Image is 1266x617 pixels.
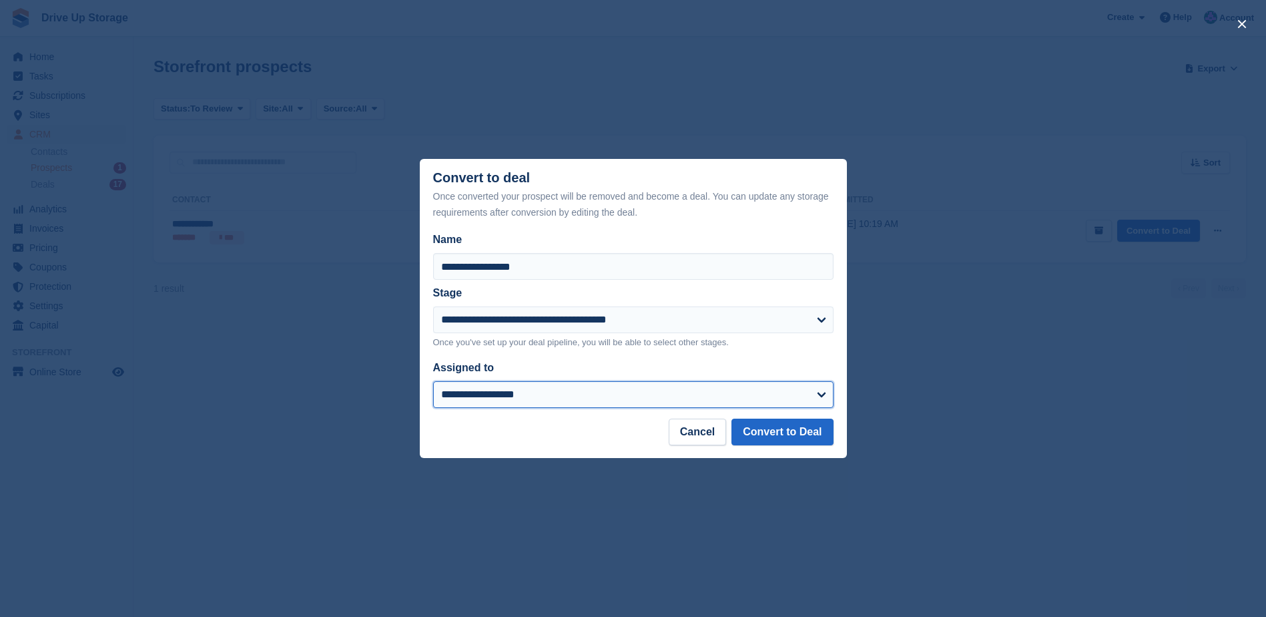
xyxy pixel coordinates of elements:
button: Cancel [669,419,726,445]
label: Assigned to [433,362,495,373]
div: Convert to deal [433,170,834,220]
label: Stage [433,287,462,298]
div: Once converted your prospect will be removed and become a deal. You can update any storage requir... [433,188,834,220]
label: Name [433,232,834,248]
button: close [1231,13,1253,35]
button: Convert to Deal [731,419,833,445]
p: Once you've set up your deal pipeline, you will be able to select other stages. [433,336,834,349]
